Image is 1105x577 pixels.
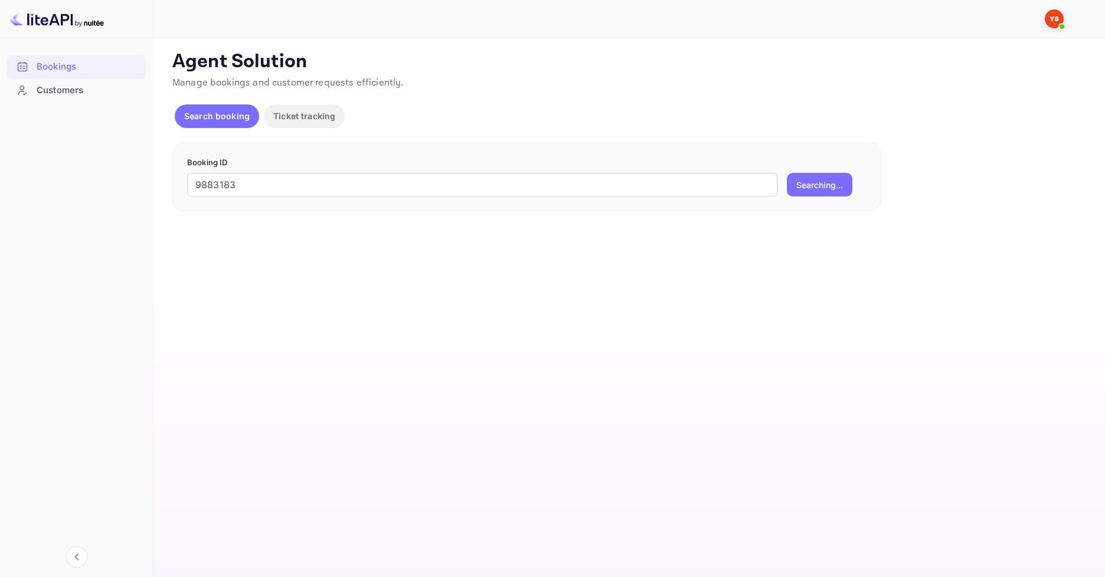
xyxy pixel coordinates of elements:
div: Bookings [37,60,140,74]
div: Bookings [7,55,146,78]
p: Booking ID [187,157,866,169]
input: Enter Booking ID (e.g., 63782194) [187,173,777,196]
img: LiteAPI logo [9,9,104,28]
p: Agent Solution [172,50,1084,74]
p: Ticket tracking [273,110,335,122]
span: Manage bookings and customer requests efficiently. [172,77,404,89]
div: Customers [7,79,146,102]
p: Search booking [184,110,250,122]
a: Customers [7,79,146,101]
a: Bookings [7,55,146,77]
button: Collapse navigation [66,546,87,568]
img: Yandex Support [1045,9,1064,28]
button: Searching... [787,173,852,196]
div: Customers [37,84,140,97]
